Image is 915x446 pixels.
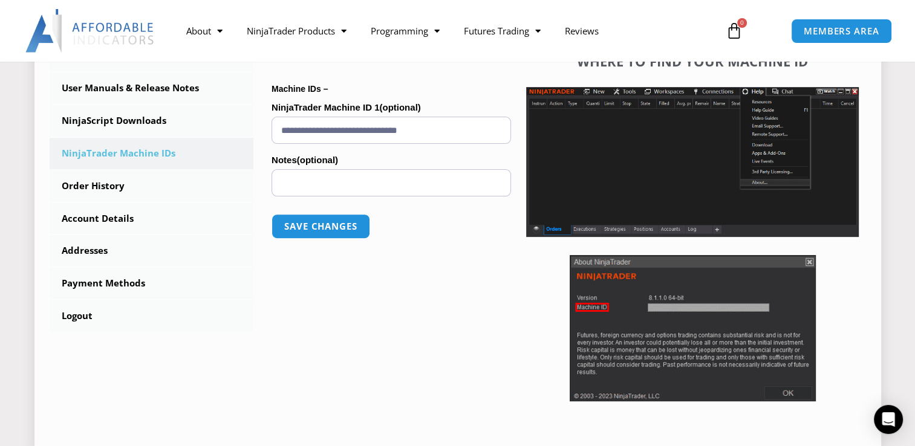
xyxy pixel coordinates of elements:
div: Open Intercom Messenger [874,405,903,434]
img: LogoAI | Affordable Indicators – NinjaTrader [25,9,155,53]
label: NinjaTrader Machine ID 1 [272,99,511,117]
a: 0 [708,13,761,48]
a: Order History [50,170,254,202]
a: NinjaTrader Products [234,17,358,45]
a: Futures Trading [451,17,552,45]
h4: Where to find your Machine ID [526,53,859,69]
a: NinjaScript Downloads [50,105,254,137]
span: 0 [737,18,747,28]
nav: Menu [174,17,714,45]
a: Account Details [50,203,254,234]
a: Programming [358,17,451,45]
img: Screenshot 2025-01-17 114931 | Affordable Indicators – NinjaTrader [570,255,816,401]
a: Logout [50,300,254,332]
a: User Manuals & Release Notes [50,73,254,104]
a: NinjaTrader Machine IDs [50,138,254,169]
a: MEMBERS AREA [791,19,892,44]
span: (optional) [379,102,420,112]
a: Payment Methods [50,268,254,299]
strong: Machine IDs – [272,84,328,94]
h4: Machine ID Licensing [272,47,511,63]
img: Screenshot 2025-01-17 1155544 | Affordable Indicators – NinjaTrader [526,87,859,237]
a: Reviews [552,17,610,45]
label: Notes [272,151,511,169]
span: (optional) [297,155,338,165]
button: Save changes [272,214,370,239]
a: About [174,17,234,45]
nav: Account pages [50,40,254,332]
a: Addresses [50,235,254,267]
span: MEMBERS AREA [804,27,879,36]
